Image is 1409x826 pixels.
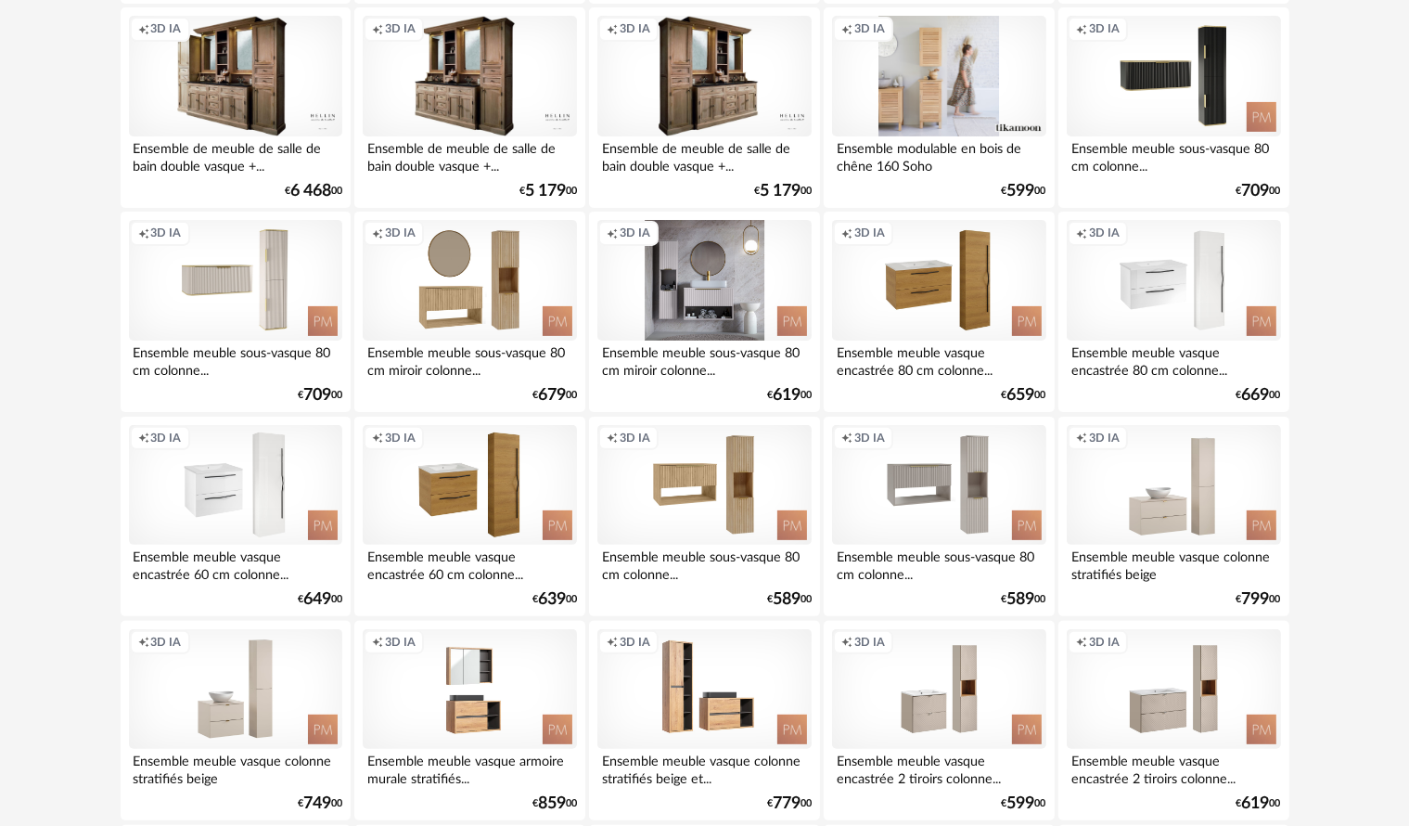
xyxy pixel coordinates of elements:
[385,431,416,445] span: 3D IA
[1242,185,1270,198] span: 709
[1236,185,1281,198] div: € 00
[854,431,885,445] span: 3D IA
[1242,797,1270,810] span: 619
[121,417,351,617] a: Creation icon 3D IA Ensemble meuble vasque encastrée 60 cm colonne... €64900
[363,341,576,378] div: Ensemble meuble sous-vasque 80 cm miroir colonne...
[1242,389,1270,402] span: 669
[1089,226,1120,240] span: 3D IA
[1089,635,1120,650] span: 3D IA
[372,21,383,36] span: Creation icon
[754,185,812,198] div: € 00
[824,417,1054,617] a: Creation icon 3D IA Ensemble meuble sous-vasque 80 cm colonne... €58900
[824,212,1054,412] a: Creation icon 3D IA Ensemble meuble vasque encastrée 80 cm colonne... €65900
[138,226,149,240] span: Creation icon
[832,341,1045,378] div: Ensemble meuble vasque encastrée 80 cm colonne...
[767,389,812,402] div: € 00
[589,621,819,821] a: Creation icon 3D IA Ensemble meuble vasque colonne stratifiés beige et... €77900
[589,417,819,617] a: Creation icon 3D IA Ensemble meuble sous-vasque 80 cm colonne... €58900
[607,226,618,240] span: Creation icon
[597,545,811,582] div: Ensemble meuble sous-vasque 80 cm colonne...
[1007,389,1035,402] span: 659
[607,431,618,445] span: Creation icon
[1076,635,1087,650] span: Creation icon
[372,431,383,445] span: Creation icon
[1067,545,1280,582] div: Ensemble meuble vasque colonne stratifiés beige
[832,749,1045,786] div: Ensemble meuble vasque encastrée 2 tiroirs colonne...
[597,749,811,786] div: Ensemble meuble vasque colonne stratifiés beige et...
[385,21,416,36] span: 3D IA
[151,226,182,240] span: 3D IA
[854,21,885,36] span: 3D IA
[773,389,801,402] span: 619
[285,185,342,198] div: € 00
[129,749,342,786] div: Ensemble meuble vasque colonne stratifiés beige
[538,593,566,606] span: 639
[121,7,351,208] a: Creation icon 3D IA Ensemble de meuble de salle de bain double vasque +... €6 46800
[1067,749,1280,786] div: Ensemble meuble vasque encastrée 2 tiroirs colonne...
[1089,21,1120,36] span: 3D IA
[303,389,331,402] span: 709
[151,431,182,445] span: 3D IA
[138,431,149,445] span: Creation icon
[385,226,416,240] span: 3D IA
[519,185,577,198] div: € 00
[303,797,331,810] span: 749
[1236,797,1281,810] div: € 00
[854,226,885,240] span: 3D IA
[1058,621,1288,821] a: Creation icon 3D IA Ensemble meuble vasque encastrée 2 tiroirs colonne... €61900
[354,212,584,412] a: Creation icon 3D IA Ensemble meuble sous-vasque 80 cm miroir colonne... €67900
[841,226,852,240] span: Creation icon
[538,797,566,810] span: 859
[129,136,342,174] div: Ensemble de meuble de salle de bain double vasque +...
[841,431,852,445] span: Creation icon
[773,797,801,810] span: 779
[138,21,149,36] span: Creation icon
[1067,341,1280,378] div: Ensemble meuble vasque encastrée 80 cm colonne...
[767,593,812,606] div: € 00
[597,341,811,378] div: Ensemble meuble sous-vasque 80 cm miroir colonne...
[1002,593,1046,606] div: € 00
[620,635,650,650] span: 3D IA
[824,621,1054,821] a: Creation icon 3D IA Ensemble meuble vasque encastrée 2 tiroirs colonne... €59900
[138,635,149,650] span: Creation icon
[832,136,1045,174] div: Ensemble modulable en bois de chêne 160 Soho
[1067,136,1280,174] div: Ensemble meuble sous-vasque 80 cm colonne...
[767,797,812,810] div: € 00
[354,621,584,821] a: Creation icon 3D IA Ensemble meuble vasque armoire murale stratifiés... €85900
[151,635,182,650] span: 3D IA
[854,635,885,650] span: 3D IA
[589,212,819,412] a: Creation icon 3D IA Ensemble meuble sous-vasque 80 cm miroir colonne... €61900
[121,621,351,821] a: Creation icon 3D IA Ensemble meuble vasque colonne stratifiés beige €74900
[832,545,1045,582] div: Ensemble meuble sous-vasque 80 cm colonne...
[538,389,566,402] span: 679
[290,185,331,198] span: 6 468
[532,797,577,810] div: € 00
[1076,226,1087,240] span: Creation icon
[841,635,852,650] span: Creation icon
[597,136,811,174] div: Ensemble de meuble de salle de bain double vasque +...
[1007,185,1035,198] span: 599
[298,389,342,402] div: € 00
[1242,593,1270,606] span: 799
[298,593,342,606] div: € 00
[620,431,650,445] span: 3D IA
[385,635,416,650] span: 3D IA
[1089,431,1120,445] span: 3D IA
[298,797,342,810] div: € 00
[1058,417,1288,617] a: Creation icon 3D IA Ensemble meuble vasque colonne stratifiés beige €79900
[372,635,383,650] span: Creation icon
[760,185,801,198] span: 5 179
[354,7,584,208] a: Creation icon 3D IA Ensemble de meuble de salle de bain double vasque +... €5 17900
[1058,7,1288,208] a: Creation icon 3D IA Ensemble meuble sous-vasque 80 cm colonne... €70900
[372,226,383,240] span: Creation icon
[303,593,331,606] span: 649
[121,212,351,412] a: Creation icon 3D IA Ensemble meuble sous-vasque 80 cm colonne... €70900
[1002,185,1046,198] div: € 00
[620,21,650,36] span: 3D IA
[363,136,576,174] div: Ensemble de meuble de salle de bain double vasque +...
[1058,212,1288,412] a: Creation icon 3D IA Ensemble meuble vasque encastrée 80 cm colonne... €66900
[824,7,1054,208] a: Creation icon 3D IA Ensemble modulable en bois de chêne 160 Soho €59900
[589,7,819,208] a: Creation icon 3D IA Ensemble de meuble de salle de bain double vasque +... €5 17900
[1007,797,1035,810] span: 599
[1076,431,1087,445] span: Creation icon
